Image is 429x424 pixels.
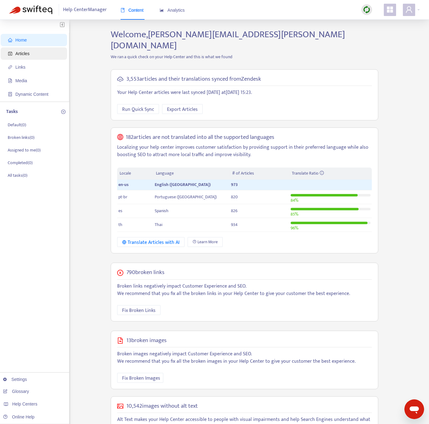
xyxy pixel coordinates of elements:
[155,193,217,200] span: Portuguese ([GEOGRAPHIC_DATA])
[15,78,27,83] span: Media
[231,207,237,214] span: 826
[126,76,261,83] h5: 3,553 articles and their translations synced from Zendesk
[117,76,123,82] span: cloud-sync
[117,283,372,297] p: Broken links negatively impact Customer Experience and SEO. We recommend that you fix all the bro...
[117,89,372,96] p: Your Help Center articles were last synced [DATE] at [DATE] 15:23 .
[117,134,123,141] span: global
[291,211,298,218] span: 85 %
[386,6,394,13] span: appstore
[121,8,144,13] span: Content
[6,108,18,115] p: Tasks
[117,237,185,247] button: Translate Articles with AI
[153,168,230,180] th: Language
[117,104,159,114] button: Run Quick Sync
[197,239,218,245] span: Learn More
[231,221,238,228] span: 934
[122,307,156,314] span: Fix Broken Links
[118,221,122,228] span: th
[117,350,372,365] p: Broken images negatively impact Customer Experience and SEO. We recommend that you fix all the br...
[231,181,238,188] span: 973
[118,181,129,188] span: en-us
[122,239,180,246] div: Translate Articles with AI
[292,170,369,177] div: Translate Ratio
[121,8,125,12] span: book
[9,6,52,14] img: Swifteq
[291,224,298,232] span: 96 %
[8,160,33,166] p: Completed ( 0 )
[12,402,38,406] span: Help Centers
[167,106,198,113] span: Export Articles
[61,110,66,114] span: plus-circle
[122,106,154,113] span: Run Quick Sync
[155,181,211,188] span: English ([GEOGRAPHIC_DATA])
[231,193,238,200] span: 820
[8,134,34,141] p: Broken links ( 0 )
[63,4,107,16] span: Help Center Manager
[404,399,424,419] iframe: Button to launch messaging window
[3,389,29,394] a: Glossary
[230,168,289,180] th: # of Articles
[188,237,223,247] a: Learn More
[117,168,153,180] th: Locale
[8,51,12,56] span: account-book
[15,65,26,70] span: Links
[291,197,298,204] span: 84 %
[8,92,12,96] span: container
[15,51,30,56] span: Articles
[405,6,413,13] span: user
[117,144,372,159] p: Localizing your help center improves customer satisfaction by providing support in their preferre...
[118,193,127,200] span: pt-br
[8,38,12,42] span: home
[8,79,12,83] span: file-image
[117,305,161,315] button: Fix Broken Links
[126,269,165,276] h5: 790 broken links
[155,221,162,228] span: Thai
[15,92,48,97] span: Dynamic Content
[8,147,41,153] p: Assigned to me ( 0 )
[155,207,169,214] span: Spanish
[8,122,26,128] p: Default ( 0 )
[117,403,123,409] span: picture
[117,337,123,344] span: file-image
[117,270,123,276] span: close-circle
[3,414,34,419] a: Online Help
[160,8,185,13] span: Analytics
[117,373,163,383] button: Fix Broken Images
[126,337,167,344] h5: 13 broken images
[111,27,345,53] span: Welcome, [PERSON_NAME][EMAIL_ADDRESS][PERSON_NAME][DOMAIN_NAME]
[106,54,383,60] p: We ran a quick check on your Help Center and this is what we found
[162,104,203,114] button: Export Articles
[8,172,27,179] p: All tasks ( 0 )
[118,207,122,214] span: es
[122,374,160,382] span: Fix Broken Images
[126,134,274,141] h5: 182 articles are not translated into all the supported languages
[126,403,198,410] h5: 10,542 images without alt text
[363,6,371,14] img: sync.dc5367851b00ba804db3.png
[160,8,164,12] span: area-chart
[8,65,12,69] span: link
[3,377,27,382] a: Settings
[15,38,27,42] span: Home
